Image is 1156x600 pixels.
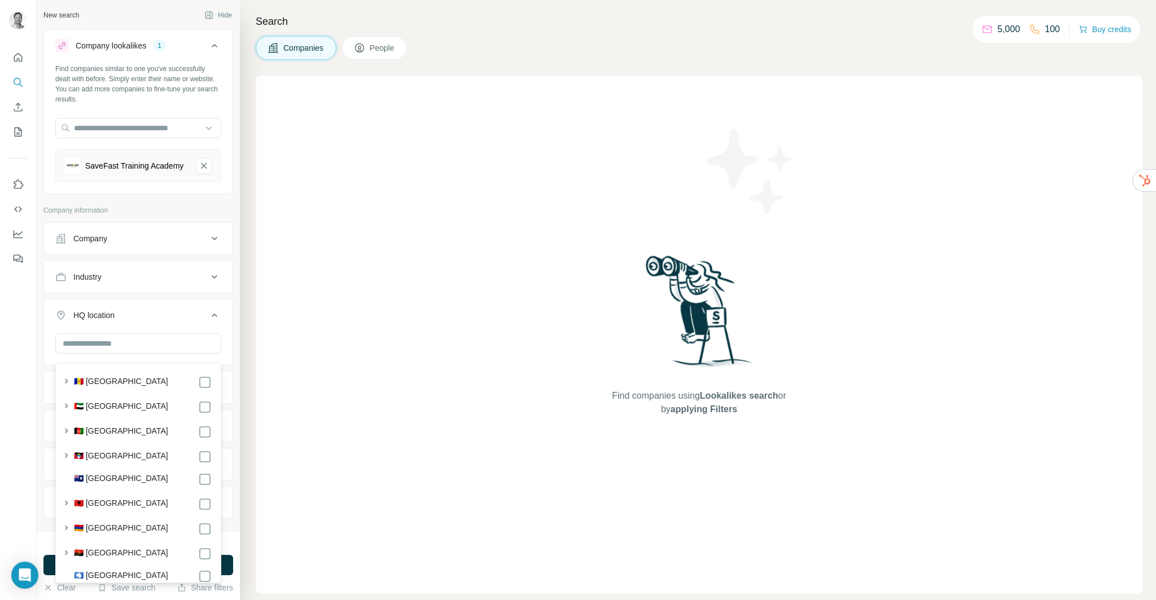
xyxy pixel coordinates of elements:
label: 🇦🇬 [GEOGRAPHIC_DATA] [74,450,168,464]
span: Companies [283,42,325,54]
button: Hide [196,7,240,24]
label: 🇦🇫 [GEOGRAPHIC_DATA] [74,425,168,439]
p: 5,000 [997,23,1020,36]
button: Dashboard [9,224,27,244]
button: My lists [9,122,27,142]
button: Company lookalikes1 [44,32,233,64]
button: Search [9,72,27,92]
button: Clear [43,582,76,593]
img: Avatar [9,11,27,29]
button: Use Surfe on LinkedIn [9,174,27,195]
label: 🇦🇩 [GEOGRAPHIC_DATA] [74,376,168,389]
img: SaveFast Training Academy-logo [65,158,81,174]
button: Run search [43,555,233,575]
span: applying Filters [671,404,737,414]
button: Enrich CSV [9,97,27,117]
p: 100 [1045,23,1060,36]
label: 🇦🇪 [GEOGRAPHIC_DATA] [74,400,168,414]
button: SaveFast Training Academy-remove-button [196,158,212,174]
button: Save search [98,582,155,593]
div: 1 [153,41,166,51]
span: Lookalikes search [700,391,778,400]
button: Buy credits [1079,21,1131,37]
div: New search [43,10,79,20]
button: Industry [44,263,233,290]
div: Open Intercom Messenger [11,562,38,589]
button: Share filters [177,582,233,593]
p: Company information [43,205,233,215]
span: People [370,42,396,54]
button: Annual revenue ($) [44,374,233,401]
button: HQ location [44,302,233,333]
img: Surfe Illustration - Stars [699,121,801,222]
div: SaveFast Training Academy [85,160,183,171]
button: Technologies [44,451,233,478]
label: 🇦🇮 [GEOGRAPHIC_DATA] [74,473,168,486]
div: HQ location [73,310,115,321]
h4: Search [256,14,1142,29]
button: Keywords [44,489,233,516]
label: 🇦🇶 [GEOGRAPHIC_DATA] [74,570,168,583]
div: Industry [73,271,102,283]
label: 🇦🇴 [GEOGRAPHIC_DATA] [74,547,168,561]
img: Surfe Illustration - Woman searching with binoculars [641,253,758,378]
div: Company [73,233,107,244]
div: Find companies similar to one you've successfully dealt with before. Simply enter their name or w... [55,64,221,104]
button: Use Surfe API [9,199,27,219]
button: Feedback [9,249,27,269]
label: 🇦🇱 [GEOGRAPHIC_DATA] [74,497,168,511]
button: Quick start [9,47,27,68]
span: Find companies using or by [608,389,789,416]
div: Company lookalikes [76,40,146,51]
label: 🇦🇲 [GEOGRAPHIC_DATA] [74,522,168,536]
button: Company [44,225,233,252]
button: Employees (size) [44,412,233,439]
